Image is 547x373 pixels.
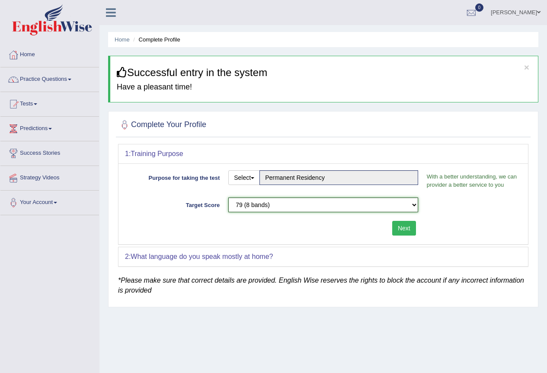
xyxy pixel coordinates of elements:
a: Home [0,43,99,64]
div: 2: [118,247,528,266]
b: Training Purpose [131,150,183,157]
a: Practice Questions [0,67,99,89]
a: Your Account [0,191,99,212]
li: Complete Profile [131,35,180,44]
p: With a better understanding, we can provider a better service to you [422,172,521,189]
button: Select [228,170,260,185]
b: What language do you speak mostly at home? [131,253,273,260]
a: Predictions [0,117,99,138]
h4: Have a pleasant time! [117,83,531,92]
a: Strategy Videos [0,166,99,188]
a: Tests [0,92,99,114]
em: *Please make sure that correct details are provided. English Wise reserves the rights to block th... [118,277,524,294]
button: × [524,63,529,72]
button: Next [392,221,416,236]
label: Target Score [125,198,224,209]
h3: Successful entry in the system [117,67,531,78]
div: 1: [118,144,528,163]
span: 0 [475,3,484,12]
input: Please enter the purpose of taking the test [259,170,418,185]
a: Home [115,36,130,43]
a: Success Stories [0,141,99,163]
label: Purpose for taking the test [125,170,224,182]
h2: Complete Your Profile [118,118,206,131]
